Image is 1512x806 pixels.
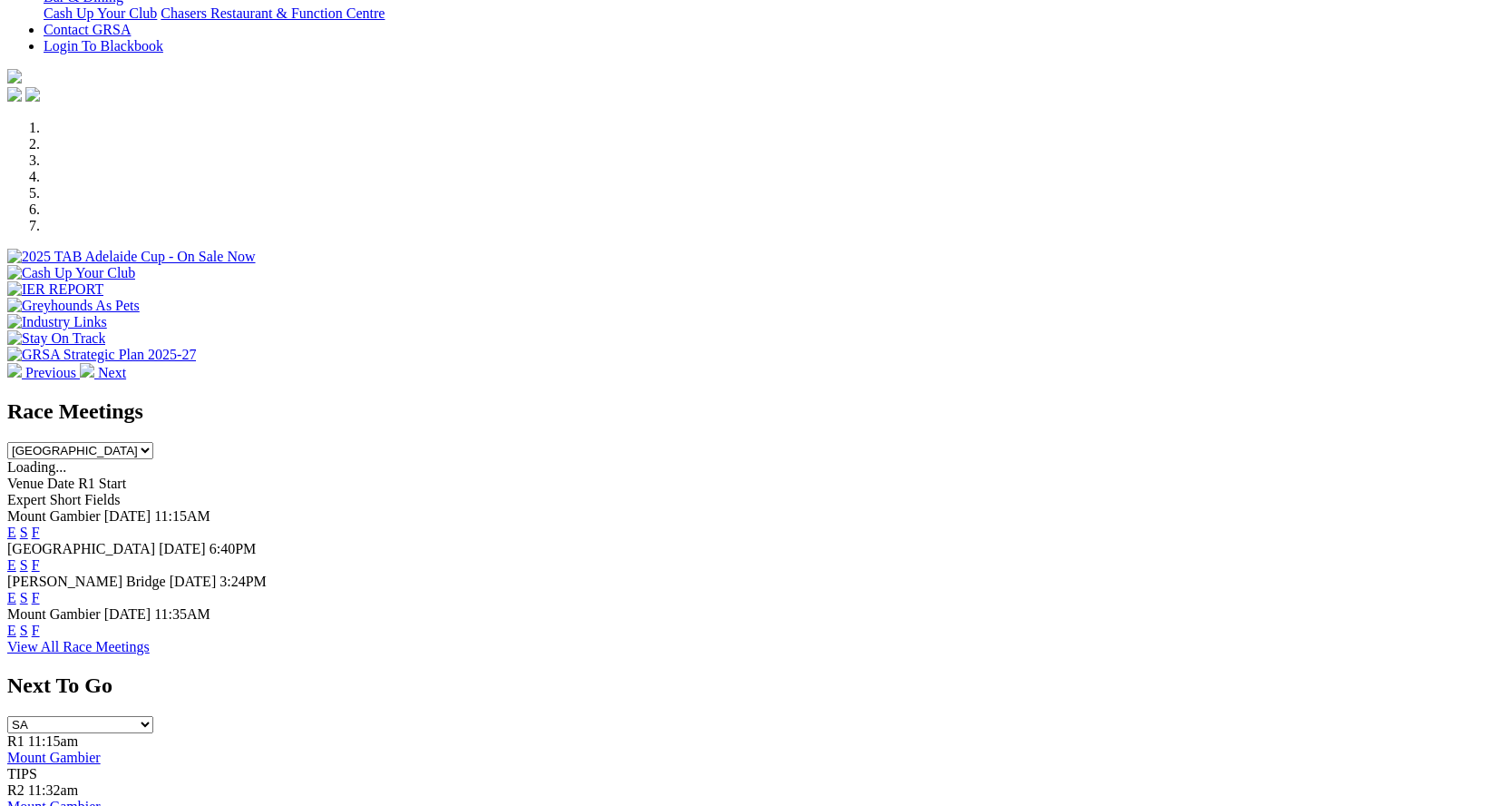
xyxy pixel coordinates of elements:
[32,623,40,638] a: F
[7,265,135,281] img: Cash Up Your Club
[7,69,22,84] img: logo-grsa-white.png
[7,766,37,781] span: TIPS
[84,492,120,507] span: Fields
[7,459,66,475] span: Loading...
[25,87,40,102] img: twitter.svg
[80,365,126,380] a: Next
[170,574,217,589] span: [DATE]
[7,541,155,556] span: [GEOGRAPHIC_DATA]
[7,87,22,102] img: facebook.svg
[104,606,151,622] span: [DATE]
[7,492,46,507] span: Expert
[32,525,40,540] a: F
[7,590,16,605] a: E
[7,574,166,589] span: [PERSON_NAME] Bridge
[7,330,105,347] img: Stay On Track
[154,606,210,622] span: 11:35AM
[20,623,28,638] a: S
[7,557,16,573] a: E
[28,733,78,749] span: 11:15am
[20,557,28,573] a: S
[7,639,150,654] a: View All Race Meetings
[7,314,107,330] img: Industry Links
[7,363,22,378] img: chevron-left-pager-white.svg
[104,508,151,524] span: [DATE]
[7,508,101,524] span: Mount Gambier
[7,733,24,749] span: R1
[7,476,44,491] span: Venue
[161,5,385,21] a: Chasers Restaurant & Function Centre
[7,399,1505,424] h2: Race Meetings
[44,5,1505,22] div: Bar & Dining
[7,623,16,638] a: E
[7,673,1505,698] h2: Next To Go
[44,38,163,54] a: Login To Blackbook
[98,365,126,380] span: Next
[7,298,140,314] img: Greyhounds As Pets
[20,525,28,540] a: S
[28,782,78,798] span: 11:32am
[32,590,40,605] a: F
[7,525,16,540] a: E
[219,574,267,589] span: 3:24PM
[78,476,126,491] span: R1 Start
[7,249,256,265] img: 2025 TAB Adelaide Cup - On Sale Now
[7,750,101,765] a: Mount Gambier
[20,590,28,605] a: S
[80,363,94,378] img: chevron-right-pager-white.svg
[7,347,196,363] img: GRSA Strategic Plan 2025-27
[25,365,76,380] span: Previous
[210,541,257,556] span: 6:40PM
[7,281,103,298] img: IER REPORT
[7,782,24,798] span: R2
[32,557,40,573] a: F
[44,22,131,37] a: Contact GRSA
[50,492,82,507] span: Short
[154,508,210,524] span: 11:15AM
[159,541,206,556] span: [DATE]
[44,5,157,21] a: Cash Up Your Club
[47,476,74,491] span: Date
[7,365,80,380] a: Previous
[7,606,101,622] span: Mount Gambier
